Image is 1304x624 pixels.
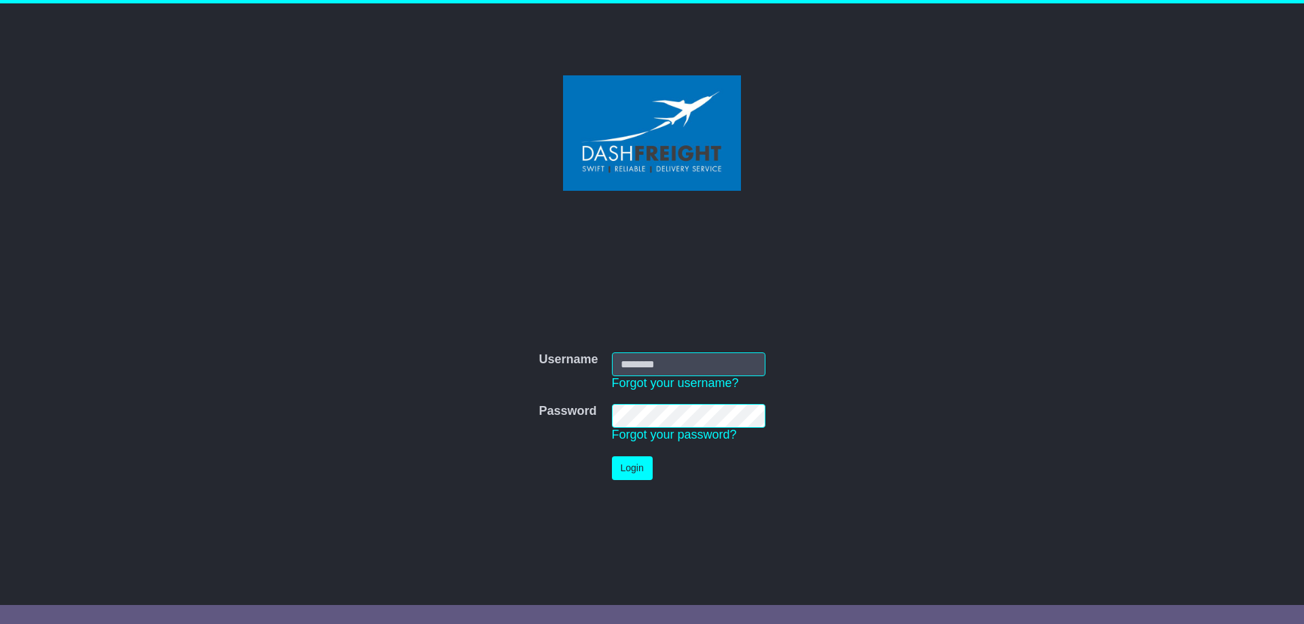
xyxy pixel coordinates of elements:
a: Forgot your password? [612,428,737,441]
img: Dash Freight [563,75,741,191]
label: Password [539,404,596,419]
a: Forgot your username? [612,376,739,390]
label: Username [539,352,598,367]
button: Login [612,456,653,480]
